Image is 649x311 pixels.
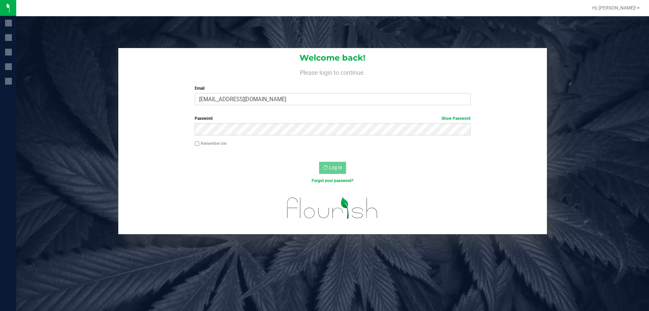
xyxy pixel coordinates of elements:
[312,178,354,183] a: Forgot your password?
[118,53,547,62] h1: Welcome back!
[329,165,342,170] span: Log In
[441,116,471,121] a: Show Password
[195,85,470,91] label: Email
[195,141,199,146] input: Remember me
[279,191,386,225] img: flourish_logo.svg
[118,68,547,76] h4: Please login to continue.
[195,116,213,121] span: Password
[319,162,346,174] button: Log In
[195,140,226,147] label: Remember me
[592,5,636,10] span: Hi, [PERSON_NAME]!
